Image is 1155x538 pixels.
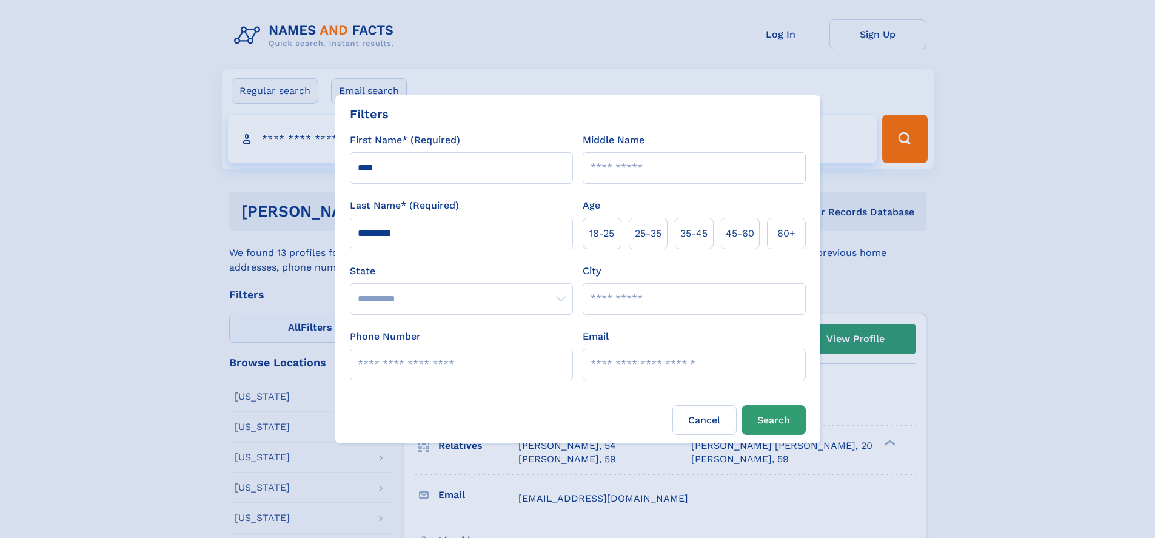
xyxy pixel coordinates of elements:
[680,226,708,241] span: 35‑45
[350,198,459,213] label: Last Name* (Required)
[672,405,737,435] label: Cancel
[726,226,754,241] span: 45‑60
[350,264,573,278] label: State
[583,198,600,213] label: Age
[350,329,421,344] label: Phone Number
[350,133,460,147] label: First Name* (Required)
[589,226,614,241] span: 18‑25
[583,133,644,147] label: Middle Name
[583,329,609,344] label: Email
[742,405,806,435] button: Search
[350,105,389,123] div: Filters
[635,226,661,241] span: 25‑35
[777,226,795,241] span: 60+
[583,264,601,278] label: City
